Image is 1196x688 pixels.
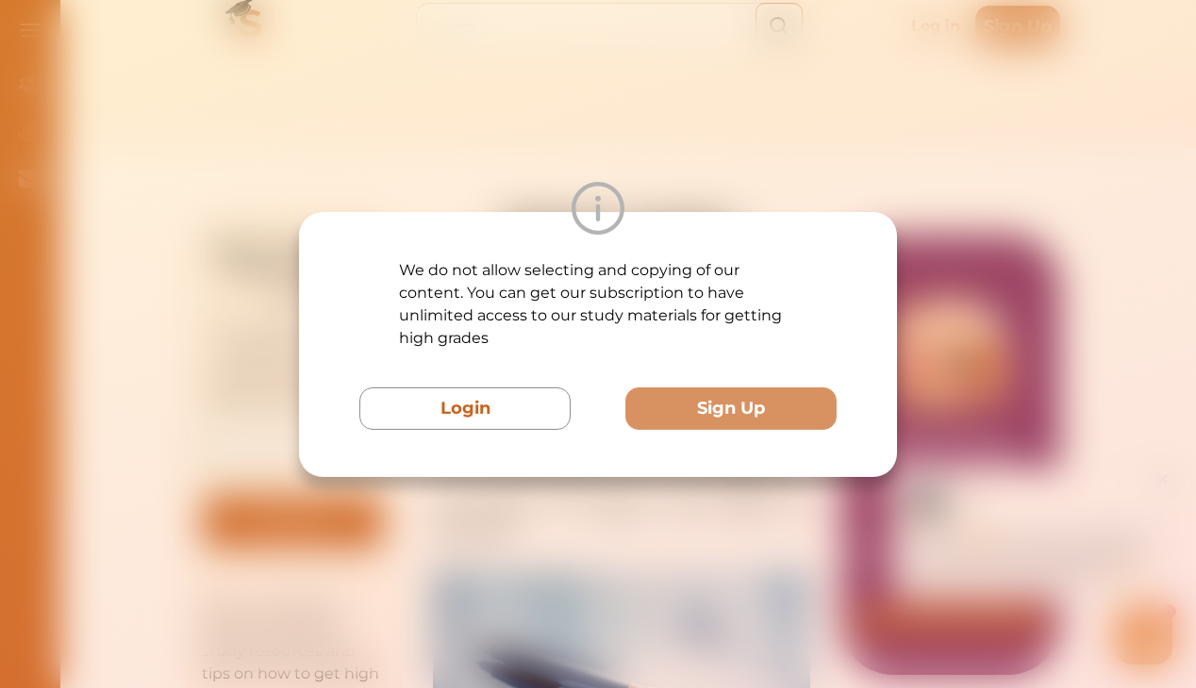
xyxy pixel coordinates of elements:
[359,387,571,430] button: Login
[418,139,433,155] i: 1
[376,101,393,120] span: 🌟
[165,64,415,120] p: Hey there If you have any questions, I'm here to help! Just text back 'Hi' and choose from the fo...
[225,64,242,83] span: 👋
[625,387,837,430] button: Sign Up
[212,31,234,50] div: Nini
[399,259,797,350] p: We do not allow selecting and copying of our content. You can get our subscription to have unlimi...
[165,19,201,55] img: Nini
